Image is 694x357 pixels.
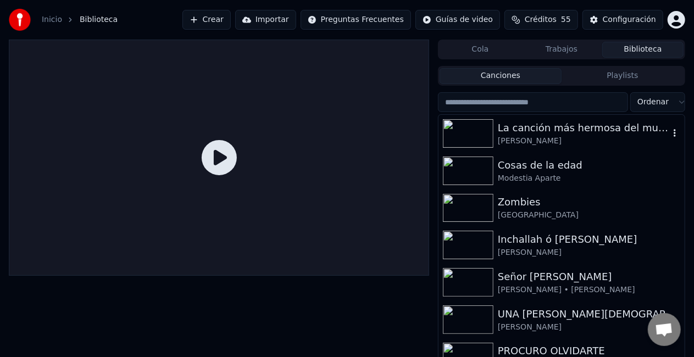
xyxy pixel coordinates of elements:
[498,285,680,295] div: [PERSON_NAME] • [PERSON_NAME]
[498,247,680,258] div: [PERSON_NAME]
[637,97,669,108] span: Ordenar
[440,68,562,84] button: Canciones
[498,120,669,136] div: La canción más hermosa del mundo
[498,306,680,322] div: UNA [PERSON_NAME][DEMOGRAPHIC_DATA]
[498,173,680,184] div: Modestia Aparte
[498,194,680,210] div: Zombies
[498,269,680,285] div: Señor [PERSON_NAME]
[504,10,578,30] button: Créditos55
[182,10,231,30] button: Crear
[301,10,411,30] button: Preguntas Frecuentes
[42,14,118,25] nav: breadcrumb
[521,42,602,58] button: Trabajos
[602,42,684,58] button: Biblioteca
[498,210,680,221] div: [GEOGRAPHIC_DATA]
[562,68,684,84] button: Playlists
[498,232,680,247] div: Inchallah ó [PERSON_NAME]
[9,9,31,31] img: youka
[42,14,62,25] a: Inicio
[498,136,669,147] div: [PERSON_NAME]
[440,42,521,58] button: Cola
[582,10,663,30] button: Configuración
[498,322,680,333] div: [PERSON_NAME]
[525,14,557,25] span: Créditos
[80,14,118,25] span: Biblioteca
[235,10,296,30] button: Importar
[415,10,500,30] button: Guías de video
[498,158,680,173] div: Cosas de la edad
[648,313,681,346] a: Chat abierto
[561,14,571,25] span: 55
[603,14,656,25] div: Configuración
